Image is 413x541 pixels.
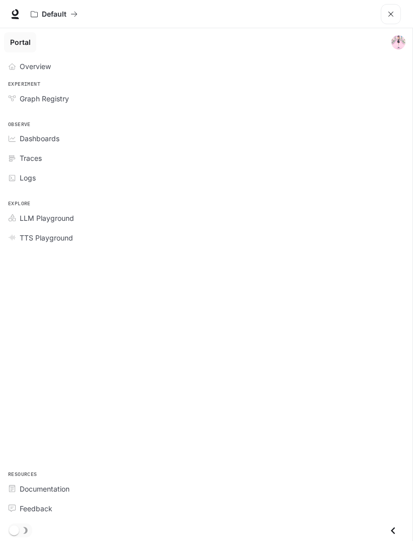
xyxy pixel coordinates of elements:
[388,32,408,52] button: User avatar
[4,130,408,147] a: Dashboards
[381,4,401,24] button: open drawer
[20,93,69,104] span: Graph Registry
[4,90,408,107] a: Graph Registry
[4,57,408,75] a: Overview
[20,484,70,494] span: Documentation
[26,4,82,24] button: All workspaces
[42,10,66,19] p: Default
[391,35,405,49] img: User avatar
[20,61,51,72] span: Overview
[4,32,36,52] a: Portal
[4,229,408,247] a: TTS Playground
[20,153,42,163] span: Traces
[382,520,404,541] button: Close drawer
[4,149,408,167] a: Traces
[20,503,52,514] span: Feedback
[20,172,36,183] span: Logs
[20,133,59,144] span: Dashboards
[4,209,408,227] a: LLM Playground
[20,232,73,243] span: TTS Playground
[20,213,74,223] span: LLM Playground
[4,500,408,517] a: Feedback
[4,480,408,498] a: Documentation
[4,169,408,187] a: Logs
[9,524,19,535] span: Dark mode toggle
